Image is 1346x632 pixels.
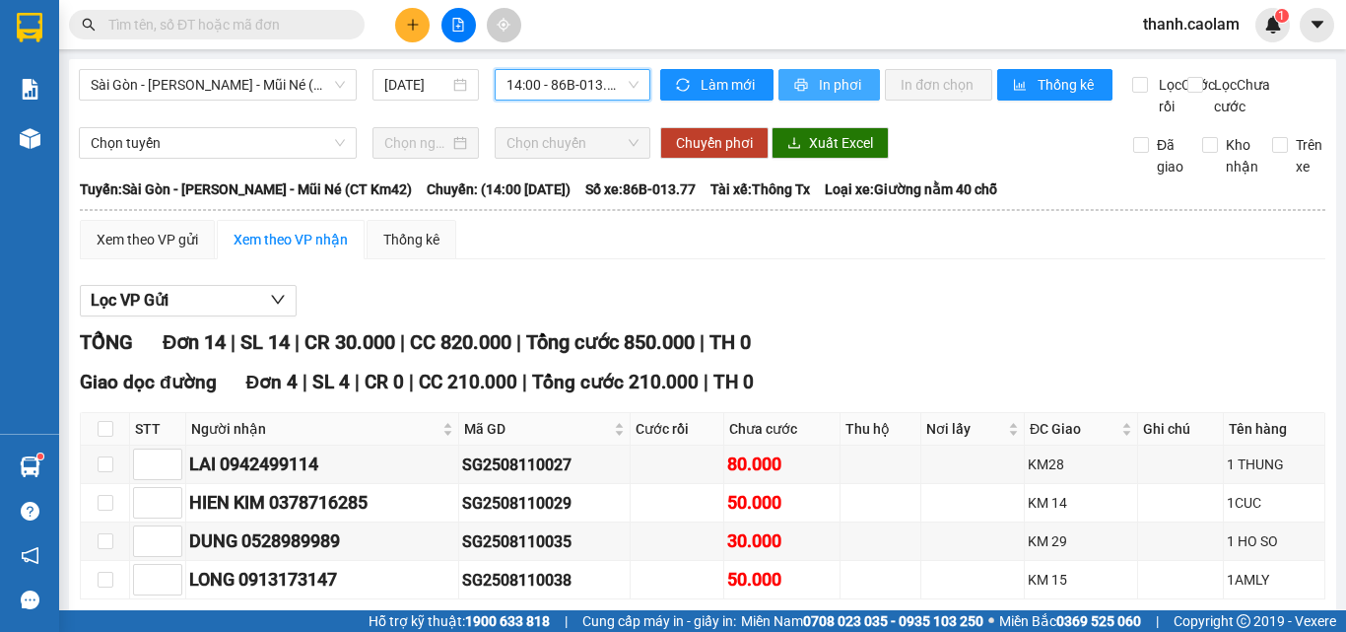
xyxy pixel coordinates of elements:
span: Lọc Cước rồi [1151,74,1218,117]
span: aim [497,18,510,32]
span: notification [21,546,39,565]
b: [DOMAIN_NAME] [166,75,271,91]
strong: 0369 525 060 [1056,613,1141,629]
li: (c) 2017 [166,94,271,118]
button: syncLàm mới [660,69,774,101]
button: Lọc VP Gửi [80,285,297,316]
span: thanh.caolam [1127,12,1255,36]
span: file-add [451,18,465,32]
div: Thống kê [383,229,439,250]
img: solution-icon [20,79,40,100]
span: down [166,543,177,555]
span: Increase Value [160,488,181,503]
span: Đã giao [1149,134,1191,177]
img: icon-new-feature [1264,16,1282,34]
div: 50.000 [727,566,837,594]
strong: 1900 633 818 [465,613,550,629]
span: question-circle [21,502,39,521]
sup: 1 [1275,9,1289,23]
div: 1AMLY [1227,569,1321,591]
img: warehouse-icon [20,128,40,149]
button: caret-down [1300,8,1334,42]
span: Decrease Value [160,503,181,518]
td: SG2508110038 [459,561,631,599]
span: Tài xế: Thông Tx [710,178,810,200]
span: Người nhận [191,418,438,440]
span: 14:00 - 86B-013.77 [506,70,639,100]
div: KM28 [1028,454,1134,475]
span: up [166,453,177,464]
span: down [270,292,286,308]
button: file-add [441,8,476,42]
span: In phơi [819,74,864,96]
span: message [21,591,39,609]
div: Xem theo VP gửi [97,229,198,250]
span: Lọc Chưa cước [1206,74,1273,117]
img: logo-vxr [17,13,42,42]
strong: 0708 023 035 - 0935 103 250 [803,613,983,629]
span: Tổng cước 210.000 [532,371,699,393]
div: SG2508110035 [462,529,627,554]
span: printer [794,78,811,94]
div: LAI 0942499114 [189,451,455,478]
td: SG2508110035 [459,523,631,561]
span: Số xe: 86B-013.77 [585,178,696,200]
span: TH 0 [709,330,751,354]
button: Chuyển phơi [660,127,769,159]
span: Decrease Value [160,464,181,479]
span: Chuyến: (14:00 [DATE]) [427,178,571,200]
div: HIEN KIM 0378716285 [189,489,455,517]
span: ĐC Giao [1030,418,1117,440]
span: Increase Value [160,527,181,541]
span: SL 14 [240,330,290,354]
sup: 1 [37,454,43,459]
img: logo.jpg [214,25,261,72]
span: | [355,371,360,393]
span: Mã GD [464,418,610,440]
div: 50.000 [727,489,837,517]
button: bar-chartThống kê [997,69,1112,101]
span: Cung cấp máy in - giấy in: [582,610,736,632]
span: Kho nhận [1218,134,1266,177]
span: download [787,136,801,152]
span: search [82,18,96,32]
span: | [516,330,521,354]
span: | [303,371,307,393]
span: TỔNG [80,330,133,354]
span: CR 30.000 [304,330,395,354]
div: Xem theo VP nhận [234,229,348,250]
div: SG2508110029 [462,491,627,516]
span: down [166,505,177,517]
span: up [166,568,177,580]
span: Decrease Value [160,580,181,595]
span: CC 820.000 [410,330,511,354]
div: 80.000 [727,451,837,478]
span: CC 210.000 [419,371,517,393]
span: Miền Bắc [999,610,1141,632]
th: STT [130,413,186,446]
span: | [565,610,568,632]
b: [PERSON_NAME] [25,127,111,220]
b: BIÊN NHẬN GỬI HÀNG HÓA [127,29,189,189]
div: KM 29 [1028,530,1134,552]
span: Miền Nam [741,610,983,632]
span: Tổng cước 850.000 [526,330,695,354]
span: plus [406,18,420,32]
input: 11/08/2025 [384,74,449,96]
div: SG2508110027 [462,453,627,477]
button: aim [487,8,521,42]
th: Cước rồi [631,413,725,446]
span: caret-down [1309,16,1326,34]
div: DUNG 0528989989 [189,527,455,555]
span: Chọn chuyến [506,128,639,158]
button: downloadXuất Excel [772,127,889,159]
span: Giao dọc đường [80,371,217,393]
span: Increase Value [160,565,181,580]
span: Sài Gòn - Phan Thiết - Mũi Né (CT Km42) [91,70,345,100]
span: | [522,371,527,393]
span: 1 [1278,9,1285,23]
th: Chưa cước [724,413,841,446]
button: plus [395,8,430,42]
div: SG2508110038 [462,568,627,593]
span: | [400,330,405,354]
